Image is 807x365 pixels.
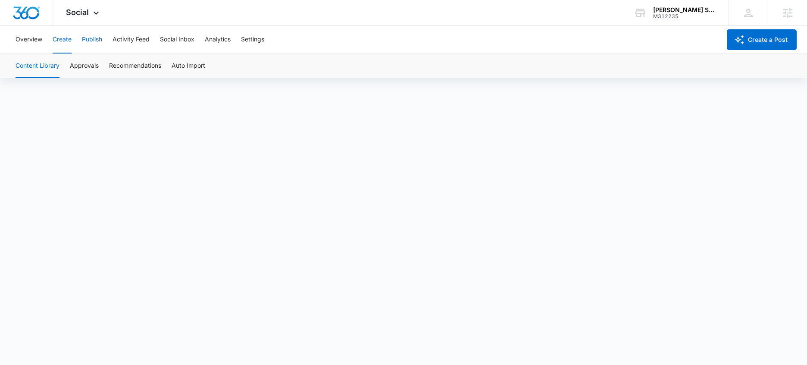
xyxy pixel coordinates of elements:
[113,26,150,53] button: Activity Feed
[653,13,716,19] div: account id
[172,54,205,78] button: Auto Import
[241,26,264,53] button: Settings
[16,26,42,53] button: Overview
[109,54,161,78] button: Recommendations
[727,29,797,50] button: Create a Post
[82,26,102,53] button: Publish
[16,54,59,78] button: Content Library
[653,6,716,13] div: account name
[160,26,194,53] button: Social Inbox
[53,26,72,53] button: Create
[205,26,231,53] button: Analytics
[66,8,89,17] span: Social
[70,54,99,78] button: Approvals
